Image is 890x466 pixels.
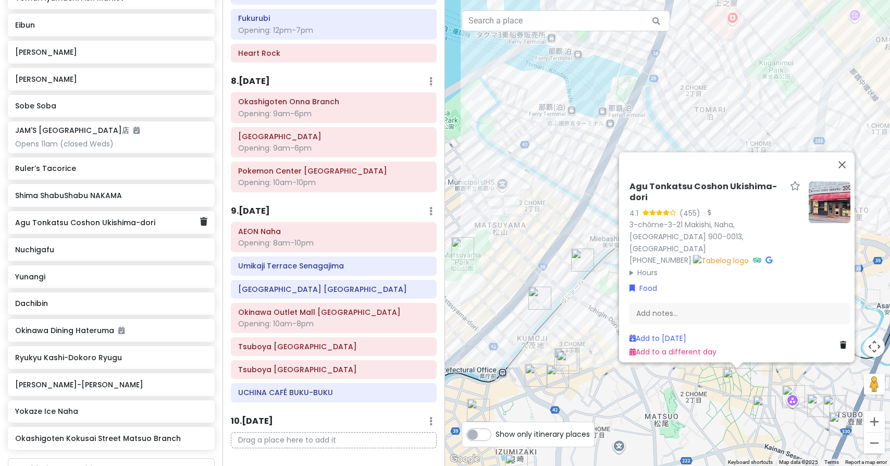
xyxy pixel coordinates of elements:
i: Added to itinerary [118,327,125,334]
h6: Tsuboya Pottery Street [238,342,429,351]
a: Add to a different day [629,347,716,358]
h6: Tsuboya Yachimun Street [238,365,429,374]
div: (455) [679,207,700,219]
h6: Sobe Soba [15,101,207,111]
button: Keyboard shortcuts [728,459,773,466]
div: Yukishio Sando Kokusai-dori [525,364,548,387]
img: Picture of the place [809,181,850,223]
h6: Hammock Cafe la Isla [238,285,429,294]
button: Close [830,152,855,177]
h6: Agu Tonkatsu Coshon Ukishima-dori [629,181,786,203]
h6: Dachibin [15,299,207,308]
h6: Ryukyu Kashi-Dokoro Ryugu [15,353,207,362]
div: Tsuboya Yachimun Street [782,385,805,408]
div: Opening: 9am-6pm [238,109,429,118]
h6: JAM'S [GEOGRAPHIC_DATA]店 [15,126,140,135]
h6: [PERSON_NAME]-[PERSON_NAME] [15,380,207,389]
summary: Hours [629,267,800,278]
div: · [629,181,800,278]
input: Search a place [462,10,670,31]
h6: Ruler’s Tacorice [15,164,207,173]
div: UCHINA CAFÉ BUKU-BUKU [807,394,830,417]
h6: Umikaji Terrace Senagajima [238,261,429,271]
div: Yunangi [554,348,577,371]
div: Matsuyama Park [451,237,474,260]
h6: Eibun [15,20,207,30]
h6: UCHINA CAFÉ BUKU-BUKU [238,388,429,397]
h6: Okinawa Dining Hateruma [15,326,207,335]
div: Opening: 9am-6pm [238,143,429,153]
h6: Pokemon Center Okinawa [238,166,429,176]
div: Nuchigafu [823,395,846,418]
button: Zoom out [864,433,885,453]
i: Tripadvisor [753,257,761,264]
div: 4.1 [629,207,642,219]
div: Eibun [753,396,776,419]
div: Opens 11am (closed Weds) [15,139,207,149]
div: Opening: 12pm-7pm [238,26,429,35]
h6: Okashigoten Onna Branch [238,97,429,106]
h6: [PERSON_NAME] [15,75,207,84]
a: [PHONE_NUMBER] [629,255,691,266]
i: Google Maps [765,257,772,264]
div: Opening: 10am-10pm [238,178,429,187]
h6: [PERSON_NAME] [15,47,207,57]
div: Dachibin [571,249,594,272]
h6: 10 . [DATE] [231,416,273,427]
h6: 8 . [DATE] [231,76,270,87]
div: Manmaru Cafe [467,399,490,422]
a: Terms (opens in new tab) [824,459,839,465]
h6: Katsuren Castle Ruins [238,132,429,141]
a: 3-chōme-3-21 Makishi, Naha, [GEOGRAPHIC_DATA] 900-0013, [GEOGRAPHIC_DATA] [629,219,744,254]
a: Report a map error [845,459,887,465]
div: Gorilla Go-Kart Okinawa [528,287,551,310]
div: Tsuboya Pottery Street [829,412,852,435]
h6: Fukurubi [238,14,429,23]
h6: Heart Rock [238,48,429,58]
p: Drag a place here to add it [231,432,437,448]
div: · [700,209,711,219]
h6: Nuchigafu [15,245,207,254]
a: Delete place [840,339,850,351]
h6: AEON Naha [238,227,429,236]
button: Zoom in [864,411,885,432]
span: Map data ©2025 [779,459,818,465]
div: Shima ShabuShabu NAKAMA [557,351,579,374]
h6: Shima ShabuShabu NAKAMA [15,191,207,200]
h6: Yunangi [15,272,207,281]
button: Map camera controls [864,336,885,357]
a: Delete place [200,215,207,229]
a: Star place [790,181,800,192]
div: Opening: 8am-10pm [238,238,429,248]
h6: 9 . [DATE] [231,206,270,217]
img: Google [448,452,482,466]
div: Okashigoten Kokusai Street Matsuo Branch [546,365,569,388]
a: Open this area in Google Maps (opens a new window) [448,452,482,466]
div: Add notes... [629,303,850,325]
img: Tabelog [693,255,749,266]
a: Add to [DATE] [629,333,686,344]
h6: Yokaze Ice Naha [15,407,207,416]
div: Agu Tonkatsu Coshon Ukishima-dori [723,368,751,396]
h6: Agu Tonkatsu Coshon Ukishima-dori [15,218,200,227]
span: Show only itinerary places [496,428,590,440]
a: Food [629,283,657,294]
i: Added to itinerary [133,127,140,134]
h6: Okashigoten Kokusai Street Matsuo Branch [15,434,207,443]
button: Drag Pegman onto the map to open Street View [864,374,885,395]
h6: Okinawa Outlet Mall Ashibinaa [238,308,429,317]
div: Opening: 10am-8pm [238,319,429,328]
